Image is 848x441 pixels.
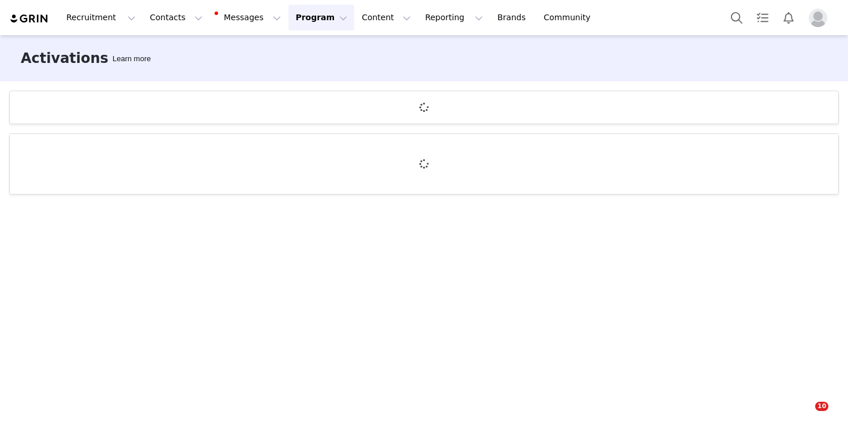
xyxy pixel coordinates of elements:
button: Contacts [143,5,209,31]
div: Tooltip anchor [110,53,153,65]
button: Notifications [776,5,801,31]
span: 10 [815,402,828,411]
img: placeholder-profile.jpg [809,9,827,27]
a: Tasks [750,5,775,31]
h3: Activations [21,48,108,69]
button: Program [288,5,354,31]
a: Community [537,5,603,31]
button: Recruitment [59,5,142,31]
img: grin logo [9,13,50,24]
iframe: Intercom live chat [791,402,819,429]
button: Content [355,5,418,31]
button: Messages [210,5,288,31]
a: Brands [490,5,536,31]
button: Search [724,5,749,31]
button: Profile [802,9,839,27]
button: Reporting [418,5,490,31]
